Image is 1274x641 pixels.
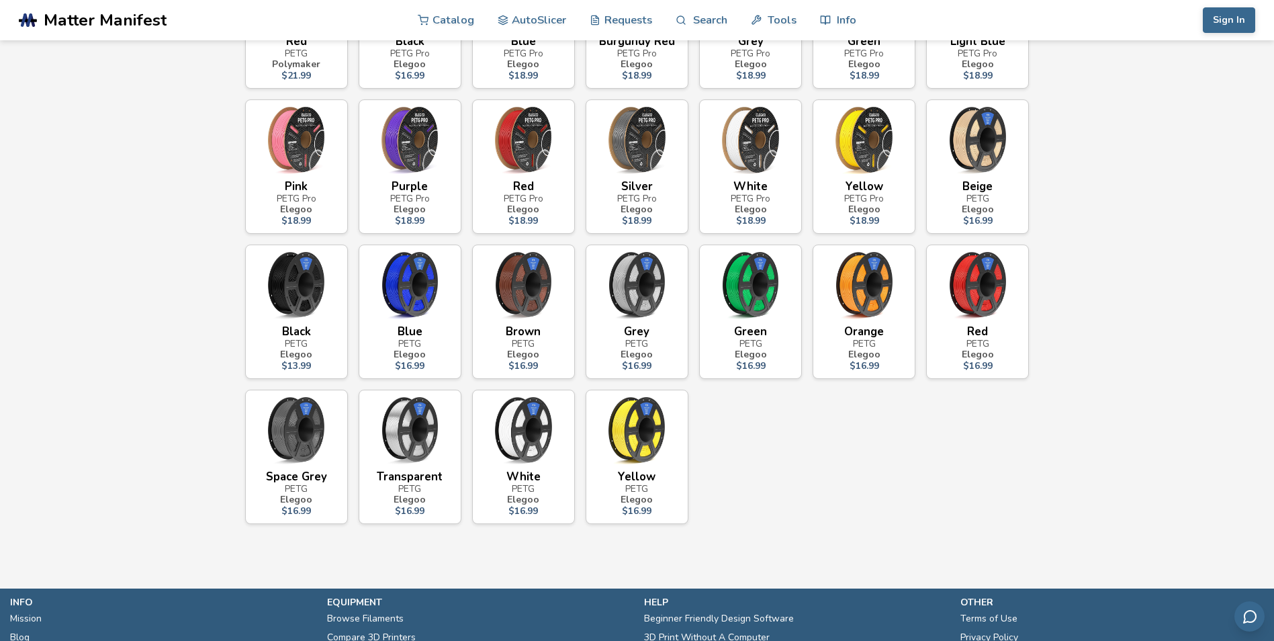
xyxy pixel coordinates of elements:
[820,325,908,338] div: Orange
[1234,601,1265,632] button: Send feedback via email
[472,390,575,524] a: WhitePETGElegoo$16.99
[593,339,681,349] div: PETG
[934,194,1021,204] div: PETG
[395,505,424,517] strong: $ 16.99
[707,180,794,193] div: White
[926,99,1029,234] a: BeigePETGElegoo$16.99
[735,203,767,216] strong: Elegoo
[621,203,653,216] strong: Elegoo
[395,359,424,372] strong: $ 16.99
[281,505,311,517] strong: $ 16.99
[707,194,794,204] div: PETG Pro
[359,245,461,379] a: BluePETGElegoo$16.99
[820,252,908,319] img: PETG - Orange
[1203,7,1255,33] button: Sign In
[820,339,908,349] div: PETG
[707,339,794,349] div: PETG
[480,194,567,204] div: PETG Pro
[480,48,567,59] div: PETG Pro
[707,48,794,59] div: PETG Pro
[366,484,454,495] div: PETG
[963,69,993,82] strong: $ 18.99
[507,493,539,506] strong: Elegoo
[394,493,426,506] strong: Elegoo
[480,470,567,483] div: White
[480,339,567,349] div: PETG
[962,348,994,361] strong: Elegoo
[934,35,1021,48] div: Light Blue
[472,245,575,379] a: BrownPETGElegoo$16.99
[621,348,653,361] strong: Elegoo
[253,397,340,464] img: PETG - Space Grey
[622,359,651,372] strong: $ 16.99
[253,35,340,48] div: Red
[644,595,948,609] p: help
[963,214,993,227] strong: $ 16.99
[253,484,340,495] div: PETG
[507,203,539,216] strong: Elegoo
[736,359,766,372] strong: $ 16.99
[508,505,538,517] strong: $ 16.99
[253,48,340,59] div: PETG
[253,194,340,204] div: PETG Pro
[593,470,681,483] div: Yellow
[280,348,312,361] strong: Elegoo
[253,252,340,319] img: PETG - Black
[281,359,311,372] strong: $ 13.99
[10,595,314,609] p: info
[813,99,915,234] a: YellowPETG ProElegoo$18.99
[820,194,908,204] div: PETG Pro
[622,214,651,227] strong: $ 18.99
[621,58,653,71] strong: Elegoo
[707,252,794,319] img: PETG - Green
[622,69,651,82] strong: $ 18.99
[593,194,681,204] div: PETG Pro
[593,484,681,495] div: PETG
[934,252,1021,319] img: PETG - Red
[586,99,688,234] a: SilverPETG ProElegoo$18.99
[593,180,681,193] div: Silver
[366,35,454,48] div: Black
[593,48,681,59] div: PETG Pro
[707,35,794,48] div: Grey
[10,609,42,628] a: Mission
[736,69,766,82] strong: $ 18.99
[395,69,424,82] strong: $ 16.99
[934,107,1021,174] img: PETG - Beige
[820,48,908,59] div: PETG Pro
[359,390,461,524] a: TransparentPETGElegoo$16.99
[281,69,311,82] strong: $ 21.99
[699,99,802,234] a: WhitePETG ProElegoo$18.99
[934,325,1021,338] div: Red
[280,203,312,216] strong: Elegoo
[366,107,454,174] img: PETG Pro - Purple
[472,99,575,234] a: RedPETG ProElegoo$18.99
[366,470,454,483] div: Transparent
[359,99,461,234] a: PurplePETG ProElegoo$18.99
[934,339,1021,349] div: PETG
[44,11,167,30] span: Matter Manifest
[962,58,994,71] strong: Elegoo
[934,180,1021,193] div: Beige
[480,180,567,193] div: Red
[820,107,908,174] img: PETG Pro - Yellow
[253,325,340,338] div: Black
[394,348,426,361] strong: Elegoo
[366,48,454,59] div: PETG Pro
[735,58,767,71] strong: Elegoo
[507,348,539,361] strong: Elegoo
[850,359,879,372] strong: $ 16.99
[480,35,567,48] div: Blue
[962,203,994,216] strong: Elegoo
[707,325,794,338] div: Green
[508,214,538,227] strong: $ 18.99
[366,194,454,204] div: PETG Pro
[366,180,454,193] div: Purple
[699,245,802,379] a: GreenPETGElegoo$16.99
[934,48,1021,59] div: PETG Pro
[593,397,681,464] img: PETG - Yellow
[586,390,688,524] a: YellowPETGElegoo$16.99
[926,245,1029,379] a: RedPETGElegoo$16.99
[480,397,567,464] img: PETG - White
[507,58,539,71] strong: Elegoo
